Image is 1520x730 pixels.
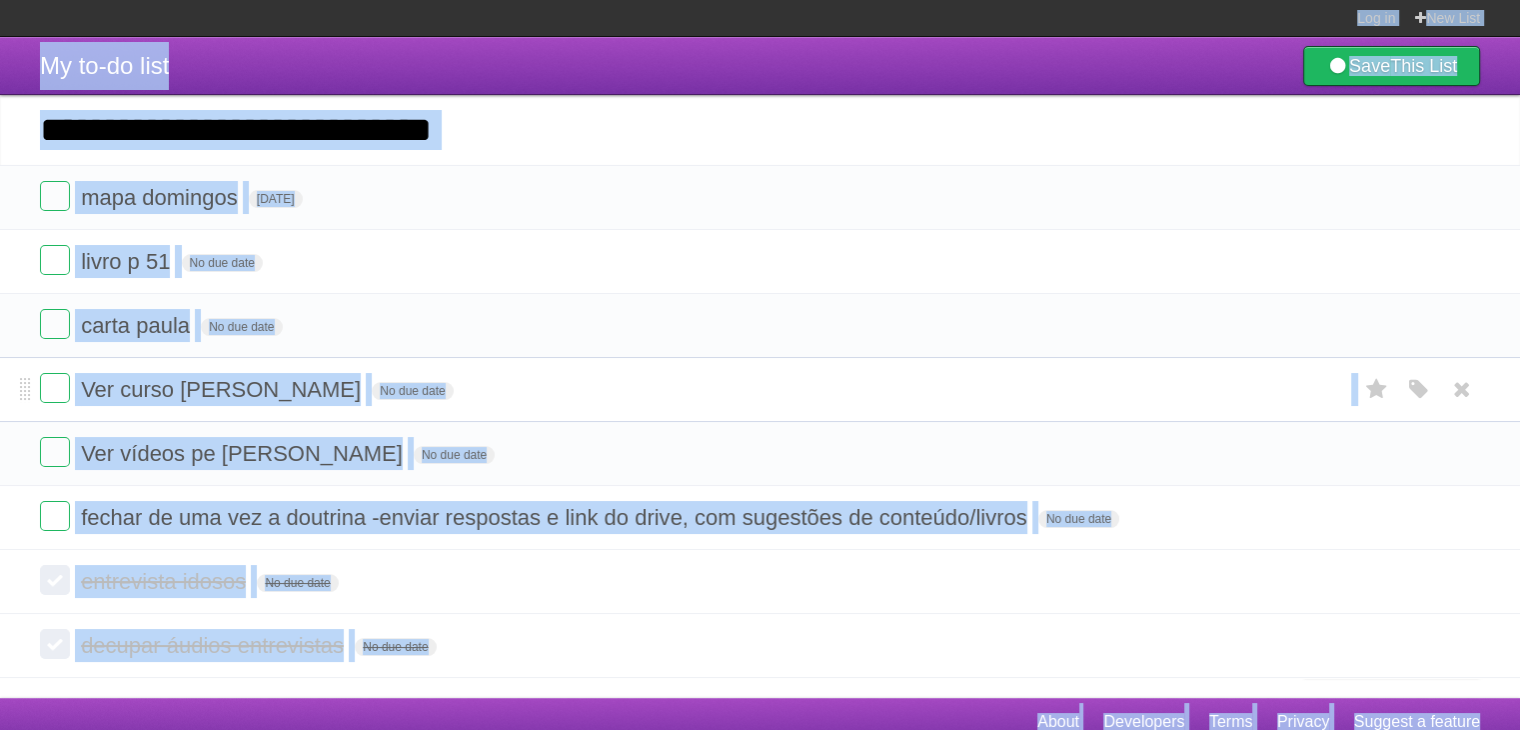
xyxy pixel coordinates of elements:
[81,569,251,594] span: entrevista idosos
[40,52,169,79] span: My to-do list
[1390,56,1457,76] b: This List
[81,185,243,210] span: mapa domingos
[414,446,495,464] span: No due date
[249,190,303,208] span: [DATE]
[257,574,338,592] span: No due date
[355,638,436,656] span: No due date
[40,373,70,403] label: Done
[201,318,282,336] span: No due date
[40,565,70,595] label: Done
[81,249,175,274] span: livro p 51
[40,437,70,467] label: Done
[81,633,349,658] span: decupar áudios entrevistas
[81,505,1032,530] span: fechar de uma vez a doutrina -enviar respostas e link do drive, com sugestões de conteúdo/livros
[81,441,408,466] span: Ver vídeos pe [PERSON_NAME]
[372,382,453,400] span: No due date
[1303,46,1480,86] a: SaveThis List
[40,245,70,275] label: Done
[182,254,263,272] span: No due date
[40,309,70,339] label: Done
[1358,373,1396,406] label: Star task
[40,501,70,531] label: Done
[1038,510,1119,528] span: No due date
[81,377,366,402] span: Ver curso [PERSON_NAME]
[40,181,70,211] label: Done
[81,313,195,338] span: carta paula
[40,629,70,659] label: Done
